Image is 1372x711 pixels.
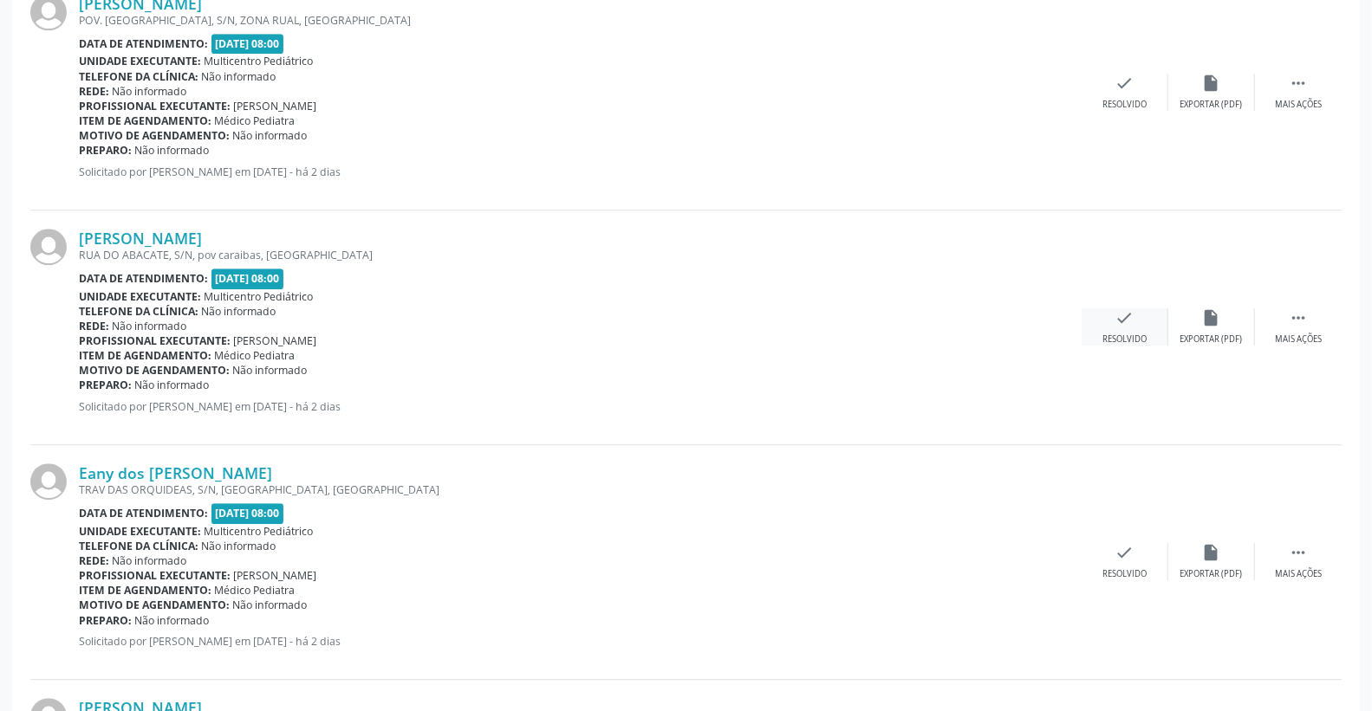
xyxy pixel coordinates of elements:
[234,568,317,583] span: [PERSON_NAME]
[79,304,198,319] b: Telefone da clínica:
[79,506,208,520] b: Data de atendimento:
[205,524,314,539] span: Multicentro Pediátrico
[30,229,67,265] img: img
[1202,74,1221,93] i: insert_drive_file
[79,84,109,99] b: Rede:
[1202,308,1221,327] i: insert_drive_file
[205,289,314,304] span: Multicentro Pediátrico
[79,348,211,363] b: Item de agendamento:
[1289,543,1308,562] i: 
[135,378,210,392] span: Não informado
[79,333,231,348] b: Profissional executante:
[79,524,201,539] b: Unidade executante:
[79,165,1082,179] p: Solicitado por [PERSON_NAME] em [DATE] - há 2 dias
[1180,568,1243,580] div: Exportar (PDF)
[79,634,1082,649] p: Solicitado por [PERSON_NAME] em [DATE] - há 2 dias
[1102,568,1147,580] div: Resolvido
[1180,99,1243,111] div: Exportar (PDF)
[79,54,201,68] b: Unidade executante:
[1102,333,1147,346] div: Resolvido
[79,271,208,286] b: Data de atendimento:
[79,13,1082,28] div: POV. [GEOGRAPHIC_DATA], S/N, ZONA RUAL, [GEOGRAPHIC_DATA]
[30,463,67,500] img: img
[113,553,187,568] span: Não informado
[1102,99,1147,111] div: Resolvido
[1115,74,1135,93] i: check
[79,399,1082,414] p: Solicitado por [PERSON_NAME] em [DATE] - há 2 dias
[1275,568,1322,580] div: Mais ações
[79,69,198,84] b: Telefone da clínica:
[1202,543,1221,562] i: insert_drive_file
[79,289,201,304] b: Unidade executante:
[211,268,284,288] span: [DATE] 08:00
[135,613,210,628] span: Não informado
[79,378,132,392] b: Preparo:
[79,229,202,248] a: [PERSON_NAME]
[233,363,308,378] span: Não informado
[233,128,308,143] span: Não informado
[1180,333,1243,346] div: Exportar (PDF)
[79,36,208,51] b: Data de atendimento:
[79,482,1082,497] div: TRAV DAS ORQUIDEAS, S/N, [GEOGRAPHIC_DATA], [GEOGRAPHIC_DATA]
[79,583,211,598] b: Item de agendamento:
[1289,308,1308,327] i: 
[79,613,132,628] b: Preparo:
[1289,74,1308,93] i: 
[79,99,231,113] b: Profissional executante:
[135,143,210,158] span: Não informado
[215,583,296,598] span: Médico Pediatra
[234,333,317,348] span: [PERSON_NAME]
[234,99,317,113] span: [PERSON_NAME]
[1115,308,1135,327] i: check
[211,503,284,523] span: [DATE] 08:00
[79,463,272,482] a: Eany dos [PERSON_NAME]
[79,568,231,583] b: Profissional executante:
[79,539,198,553] b: Telefone da clínica:
[79,248,1082,262] div: RUA DO ABACATE, S/N, pov caraibas, [GEOGRAPHIC_DATA]
[202,69,276,84] span: Não informado
[79,128,230,143] b: Motivo de agendamento:
[79,598,230,612] b: Motivo de agendamento:
[1115,543,1135,562] i: check
[113,84,187,99] span: Não informado
[215,113,296,128] span: Médico Pediatra
[79,113,211,128] b: Item de agendamento:
[79,143,132,158] b: Preparo:
[205,54,314,68] span: Multicentro Pediátrico
[79,319,109,333] b: Rede:
[202,304,276,319] span: Não informado
[1275,99,1322,111] div: Mais ações
[113,319,187,333] span: Não informado
[1275,333,1322,346] div: Mais ações
[79,363,230,378] b: Motivo de agendamento:
[211,34,284,54] span: [DATE] 08:00
[233,598,308,612] span: Não informado
[215,348,296,363] span: Médico Pediatra
[79,553,109,568] b: Rede:
[202,539,276,553] span: Não informado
